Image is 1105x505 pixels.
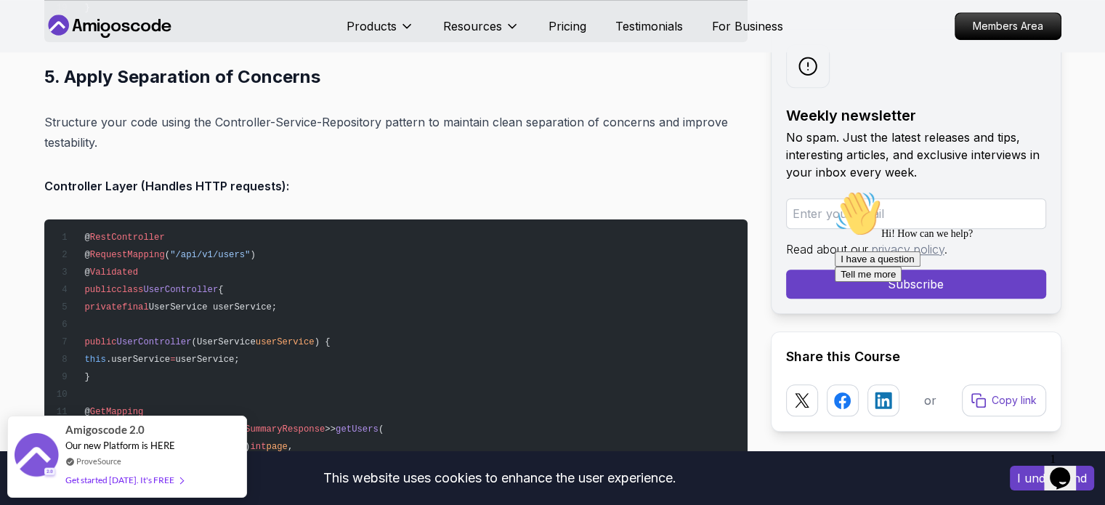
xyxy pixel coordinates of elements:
span: >> [325,424,336,435]
p: Structure your code using the Controller-Service-Repository pattern to maintain clean separation ... [44,112,748,153]
button: Subscribe [786,270,1046,299]
button: Products [347,17,414,47]
span: Hi! How can we help? [6,44,144,54]
input: Enter your email [786,198,1046,229]
span: @ [84,233,89,243]
a: Pricing [549,17,586,35]
span: = [170,355,175,365]
span: @ [84,407,89,417]
span: { [218,285,223,295]
span: Validated [90,267,138,278]
p: Read about our . [786,241,1046,258]
h2: Share this Course [786,347,1046,367]
span: ( [379,424,384,435]
span: this [84,355,105,365]
span: ) [245,442,250,452]
p: Resources [443,17,502,35]
span: public [84,285,116,295]
button: I have a question [6,67,92,82]
span: RequestMapping [90,250,165,260]
span: final [122,302,149,312]
span: userService; [175,355,239,365]
div: This website uses cookies to enhance the user experience. [11,462,988,494]
span: private [84,302,121,312]
span: class [117,285,144,295]
span: @ [84,250,89,260]
span: UserSummaryResponse [224,424,325,435]
h2: 5. Apply Separation of Concerns [44,65,748,89]
button: Resources [443,17,519,47]
span: UserController [117,337,192,347]
span: GetMapping [90,407,144,417]
span: int [250,442,266,452]
span: @ [84,267,89,278]
span: page [266,442,287,452]
span: UserController [143,285,218,295]
span: getUsers [336,424,379,435]
p: Products [347,17,397,35]
img: :wave: [6,6,52,52]
span: ) [250,250,255,260]
span: userService [256,337,315,347]
strong: Controller Layer (Handles HTTP requests): [44,179,289,193]
p: No spam. Just the latest releases and tips, interesting articles, and exclusive interviews in you... [786,129,1046,181]
iframe: chat widget [1044,447,1090,490]
div: Get started [DATE]. It's FREE [65,472,183,488]
span: ) { [315,337,331,347]
div: 👋Hi! How can we help?I have a questionTell me more [6,6,267,97]
a: For Business [712,17,783,35]
span: , [288,442,293,452]
button: Tell me more [6,82,73,97]
iframe: chat widget [829,185,1090,440]
span: .userService [106,355,170,365]
a: Testimonials [615,17,683,35]
img: provesource social proof notification image [15,433,58,480]
span: "/api/v1/users" [170,250,250,260]
a: Members Area [955,12,1061,40]
span: (UserService [192,337,256,347]
span: public [84,337,116,347]
span: } [84,372,89,382]
span: RestController [90,233,165,243]
span: Amigoscode 2.0 [65,421,145,438]
span: ( [165,250,170,260]
a: ProveSource [76,455,121,467]
h2: Weekly newsletter [786,105,1046,126]
button: Accept cookies [1010,466,1094,490]
p: Members Area [955,13,1061,39]
span: Our new Platform is HERE [65,440,175,451]
span: UserService userService; [149,302,277,312]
